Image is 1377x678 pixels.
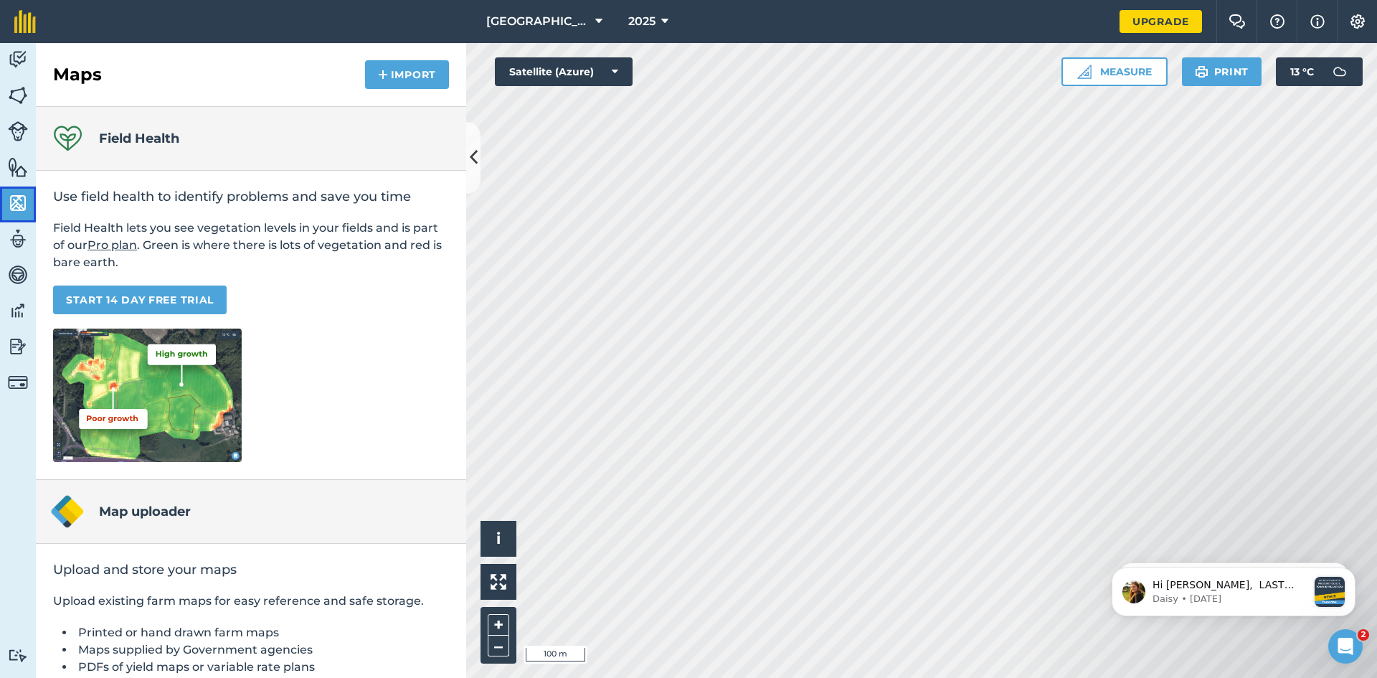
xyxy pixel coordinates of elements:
img: svg+xml;base64,PD94bWwgdmVyc2lvbj0iMS4wIiBlbmNvZGluZz0idXRmLTgiPz4KPCEtLSBHZW5lcmF0b3I6IEFkb2JlIE... [8,372,28,392]
button: Measure [1061,57,1168,86]
img: svg+xml;base64,PD94bWwgdmVyc2lvbj0iMS4wIiBlbmNvZGluZz0idXRmLTgiPz4KPCEtLSBHZW5lcmF0b3I6IEFkb2JlIE... [1325,57,1354,86]
img: svg+xml;base64,PD94bWwgdmVyc2lvbj0iMS4wIiBlbmNvZGluZz0idXRmLTgiPz4KPCEtLSBHZW5lcmF0b3I6IEFkb2JlIE... [8,49,28,70]
h4: Map uploader [99,502,191,522]
img: Two speech bubbles overlapping with the left bubble in the forefront [1229,14,1246,29]
iframe: Intercom live chat [1328,629,1363,664]
img: svg+xml;base64,PHN2ZyB4bWxucz0iaHR0cDovL3d3dy53My5vcmcvMjAwMC9zdmciIHdpZHRoPSI1NiIgaGVpZ2h0PSI2MC... [8,156,28,178]
p: Upload existing farm maps for easy reference and safe storage. [53,593,449,610]
p: Field Health lets you see vegetation levels in your fields and is part of our . Green is where th... [53,220,449,271]
button: – [488,636,509,656]
img: svg+xml;base64,PD94bWwgdmVyc2lvbj0iMS4wIiBlbmNvZGluZz0idXRmLTgiPz4KPCEtLSBHZW5lcmF0b3I6IEFkb2JlIE... [8,264,28,286]
img: A cog icon [1349,14,1366,29]
img: Ruler icon [1077,65,1092,79]
span: 13 ° C [1290,57,1314,86]
button: i [481,521,516,557]
button: Import [365,60,449,89]
img: Map uploader logo [50,494,85,529]
button: 13 °C [1276,57,1363,86]
img: svg+xml;base64,PHN2ZyB4bWxucz0iaHR0cDovL3d3dy53My5vcmcvMjAwMC9zdmciIHdpZHRoPSIxOSIgaGVpZ2h0PSIyNC... [1195,63,1208,80]
img: svg+xml;base64,PD94bWwgdmVyc2lvbj0iMS4wIiBlbmNvZGluZz0idXRmLTgiPz4KPCEtLSBHZW5lcmF0b3I6IEFkb2JlIE... [8,336,28,357]
img: A question mark icon [1269,14,1286,29]
img: svg+xml;base64,PD94bWwgdmVyc2lvbj0iMS4wIiBlbmNvZGluZz0idXRmLTgiPz4KPCEtLSBHZW5lcmF0b3I6IEFkb2JlIE... [8,228,28,250]
img: Four arrows, one pointing top left, one top right, one bottom right and the last bottom left [491,574,506,590]
li: PDFs of yield maps or variable rate plans [75,659,449,676]
h2: Maps [53,63,102,86]
span: i [496,529,501,547]
img: svg+xml;base64,PD94bWwgdmVyc2lvbj0iMS4wIiBlbmNvZGluZz0idXRmLTgiPz4KPCEtLSBHZW5lcmF0b3I6IEFkb2JlIE... [8,649,28,662]
a: START 14 DAY FREE TRIAL [53,286,227,314]
span: [GEOGRAPHIC_DATA] [486,13,590,30]
img: svg+xml;base64,PHN2ZyB4bWxucz0iaHR0cDovL3d3dy53My5vcmcvMjAwMC9zdmciIHdpZHRoPSIxNyIgaGVpZ2h0PSIxNy... [1310,13,1325,30]
span: 2025 [628,13,656,30]
h2: Upload and store your maps [53,561,449,578]
h4: Field Health [99,128,179,149]
li: Printed or hand drawn farm maps [75,624,449,641]
img: fieldmargin Logo [14,10,36,33]
button: Print [1182,57,1262,86]
span: 2 [1358,629,1369,641]
img: svg+xml;base64,PD94bWwgdmVyc2lvbj0iMS4wIiBlbmNvZGluZz0idXRmLTgiPz4KPCEtLSBHZW5lcmF0b3I6IEFkb2JlIE... [8,121,28,141]
a: Upgrade [1120,10,1202,33]
img: svg+xml;base64,PHN2ZyB4bWxucz0iaHR0cDovL3d3dy53My5vcmcvMjAwMC9zdmciIHdpZHRoPSIxNCIgaGVpZ2h0PSIyNC... [378,66,388,83]
img: svg+xml;base64,PHN2ZyB4bWxucz0iaHR0cDovL3d3dy53My5vcmcvMjAwMC9zdmciIHdpZHRoPSI1NiIgaGVpZ2h0PSI2MC... [8,192,28,214]
li: Maps supplied by Government agencies [75,641,449,659]
a: Pro plan [87,238,137,252]
h2: Use field health to identify problems and save you time [53,188,449,205]
iframe: Intercom notifications message [1090,539,1377,639]
img: svg+xml;base64,PHN2ZyB4bWxucz0iaHR0cDovL3d3dy53My5vcmcvMjAwMC9zdmciIHdpZHRoPSI1NiIgaGVpZ2h0PSI2MC... [8,85,28,106]
img: svg+xml;base64,PD94bWwgdmVyc2lvbj0iMS4wIiBlbmNvZGluZz0idXRmLTgiPz4KPCEtLSBHZW5lcmF0b3I6IEFkb2JlIE... [8,300,28,321]
button: + [488,614,509,636]
button: Satellite (Azure) [495,57,633,86]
